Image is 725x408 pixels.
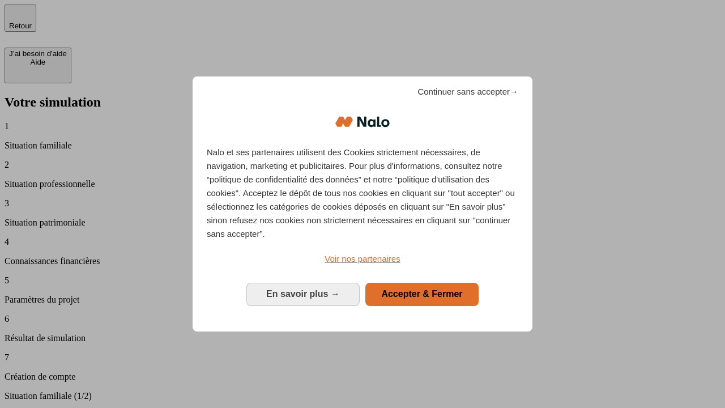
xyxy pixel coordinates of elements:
button: Accepter & Fermer: Accepter notre traitement des données et fermer [365,283,479,305]
span: Continuer sans accepter→ [417,85,518,99]
a: Voir nos partenaires [207,252,518,266]
img: Logo [335,105,390,139]
span: Voir nos partenaires [325,254,400,263]
button: En savoir plus: Configurer vos consentements [246,283,360,305]
p: Nalo et ses partenaires utilisent des Cookies strictement nécessaires, de navigation, marketing e... [207,146,518,241]
span: Accepter & Fermer [381,289,462,299]
span: En savoir plus → [266,289,340,299]
div: Bienvenue chez Nalo Gestion du consentement [193,76,532,331]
